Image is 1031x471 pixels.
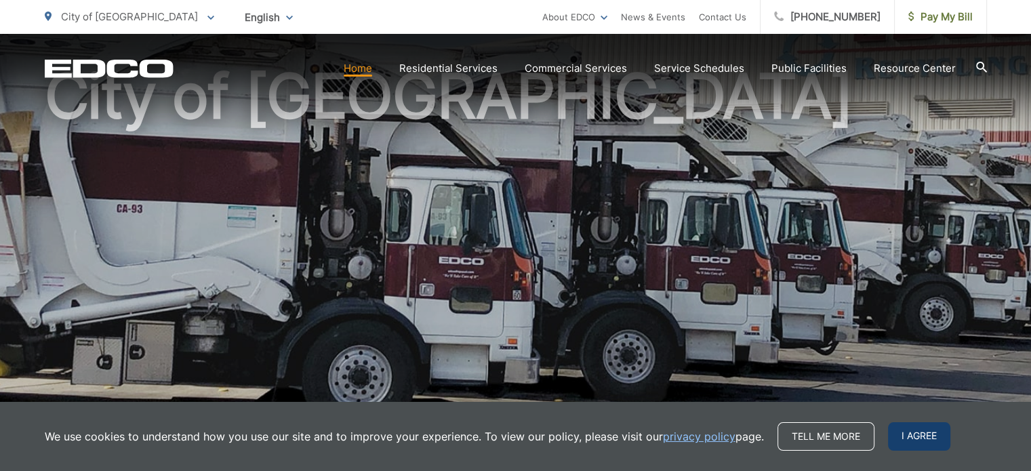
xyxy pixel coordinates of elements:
a: EDCD logo. Return to the homepage. [45,59,174,78]
a: Public Facilities [771,60,847,77]
p: We use cookies to understand how you use our site and to improve your experience. To view our pol... [45,428,764,445]
a: Contact Us [699,9,746,25]
a: Service Schedules [654,60,744,77]
a: Residential Services [399,60,498,77]
span: English [235,5,303,29]
a: privacy policy [663,428,735,445]
span: I agree [888,422,950,451]
a: News & Events [621,9,685,25]
a: Commercial Services [525,60,627,77]
a: Resource Center [874,60,956,77]
span: Pay My Bill [908,9,973,25]
span: City of [GEOGRAPHIC_DATA] [61,10,198,23]
a: About EDCO [542,9,607,25]
a: Home [344,60,372,77]
a: Tell me more [777,422,874,451]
